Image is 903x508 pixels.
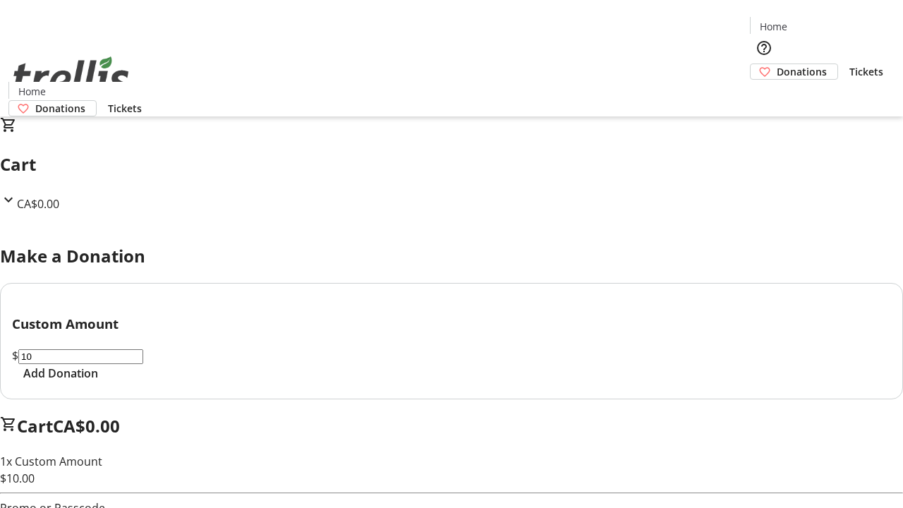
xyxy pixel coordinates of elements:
a: Tickets [97,101,153,116]
span: CA$0.00 [17,196,59,212]
span: Home [760,19,787,34]
a: Tickets [838,64,895,79]
span: CA$0.00 [53,414,120,437]
a: Home [9,84,54,99]
input: Donation Amount [18,349,143,364]
a: Donations [750,64,838,80]
button: Add Donation [12,365,109,382]
a: Donations [8,100,97,116]
a: Home [751,19,796,34]
span: Tickets [849,64,883,79]
span: Home [18,84,46,99]
h3: Custom Amount [12,314,891,334]
button: Cart [750,80,778,108]
span: Add Donation [23,365,98,382]
span: $ [12,348,18,363]
img: Orient E2E Organization nWDaEk39cF's Logo [8,41,134,111]
span: Tickets [108,101,142,116]
span: Donations [35,101,85,116]
span: Donations [777,64,827,79]
button: Help [750,34,778,62]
